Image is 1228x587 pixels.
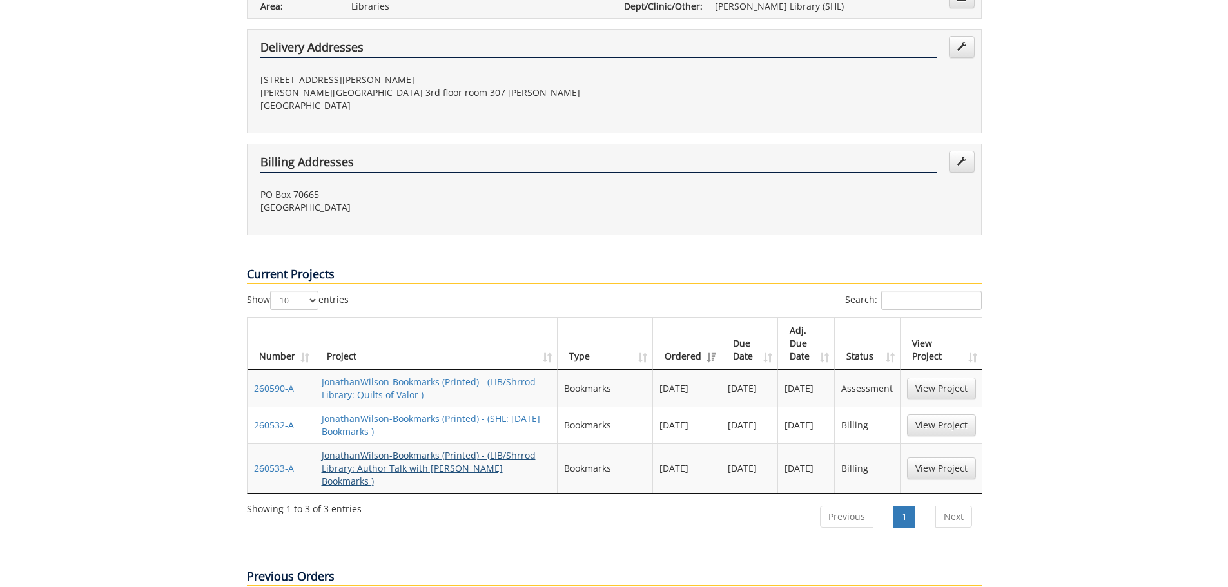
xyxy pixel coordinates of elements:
a: 1 [893,506,915,528]
a: View Project [907,414,976,436]
td: [DATE] [653,407,721,443]
td: Assessment [835,370,900,407]
p: [PERSON_NAME][GEOGRAPHIC_DATA] 3rd floor room 307 [PERSON_NAME] [260,86,605,99]
input: Search: [881,291,982,310]
td: Bookmarks [558,443,653,493]
select: Showentries [270,291,318,310]
th: Number: activate to sort column ascending [248,318,315,370]
td: Billing [835,407,900,443]
p: [STREET_ADDRESS][PERSON_NAME] [260,73,605,86]
th: View Project: activate to sort column ascending [901,318,982,370]
td: [DATE] [653,370,721,407]
a: View Project [907,378,976,399]
a: JonathanWilson-Bookmarks (Printed) - (SHL: [DATE] Bookmarks ) [322,412,540,438]
a: 260533-A [254,462,294,474]
label: Search: [845,291,982,310]
th: Due Date: activate to sort column ascending [721,318,778,370]
p: [GEOGRAPHIC_DATA] [260,99,605,112]
td: [DATE] [721,443,778,493]
td: [DATE] [778,407,835,443]
th: Ordered: activate to sort column ascending [653,318,721,370]
a: Previous [820,506,873,528]
td: [DATE] [778,370,835,407]
a: JonathanWilson-Bookmarks (Printed) - (LIB/Shrrod Library: Quilts of Valor ) [322,376,536,401]
a: Edit Addresses [949,151,975,173]
a: Next [935,506,972,528]
p: Current Projects [247,266,982,284]
td: [DATE] [721,370,778,407]
p: [GEOGRAPHIC_DATA] [260,201,605,214]
div: Showing 1 to 3 of 3 entries [247,497,362,515]
a: View Project [907,457,976,479]
a: 260532-A [254,419,294,431]
h4: Delivery Addresses [260,41,937,58]
p: Previous Orders [247,568,982,586]
a: 260590-A [254,382,294,394]
td: [DATE] [778,443,835,493]
td: [DATE] [653,443,721,493]
a: Edit Addresses [949,36,975,58]
th: Project: activate to sort column ascending [315,318,558,370]
h4: Billing Addresses [260,156,937,173]
td: Bookmarks [558,407,653,443]
label: Show entries [247,291,349,310]
td: Bookmarks [558,370,653,407]
th: Adj. Due Date: activate to sort column ascending [778,318,835,370]
td: [DATE] [721,407,778,443]
a: JonathanWilson-Bookmarks (Printed) - (LIB/Shrrod Library: Author Talk with [PERSON_NAME] Bookmarks ) [322,449,536,487]
td: Billing [835,443,900,493]
th: Status: activate to sort column ascending [835,318,900,370]
p: PO Box 70665 [260,188,605,201]
th: Type: activate to sort column ascending [558,318,653,370]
